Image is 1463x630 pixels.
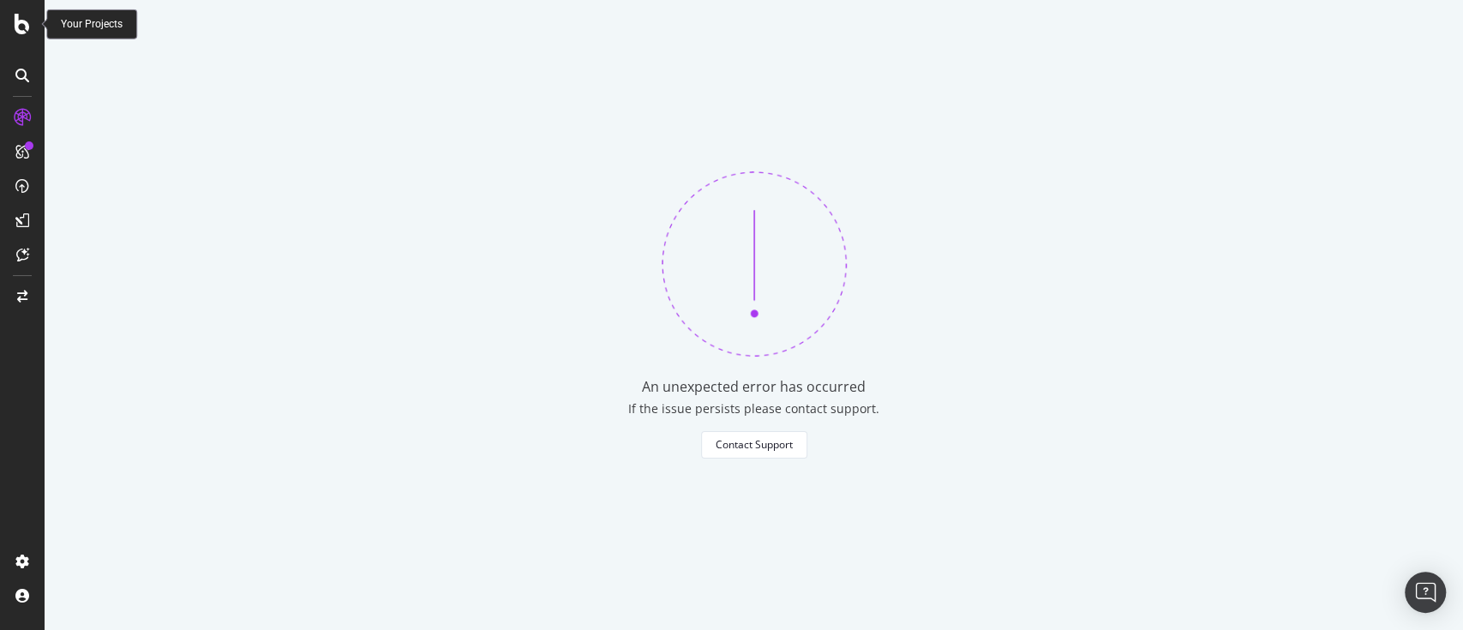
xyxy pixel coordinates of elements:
button: Contact Support [701,431,807,459]
div: An unexpected error has occurred [642,377,866,397]
img: 370bne1z.png [662,171,847,357]
div: Contact Support [716,437,793,452]
div: Open Intercom Messenger [1405,572,1446,613]
div: Your Projects [61,17,123,32]
div: If the issue persists please contact support. [628,400,879,417]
